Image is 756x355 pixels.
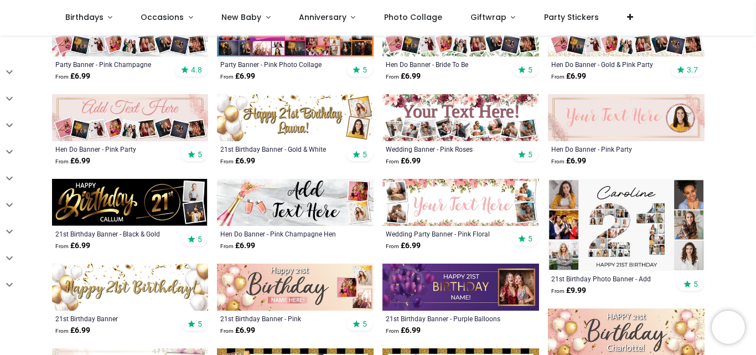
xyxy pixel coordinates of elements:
[528,234,532,244] span: 5
[386,158,399,164] span: From
[544,12,599,23] span: Party Stickers
[470,12,506,23] span: Giftwrap
[217,264,374,311] img: Personalised Happy 21st Birthday Banner - Pink - Custom Name & 3 Photo Upload
[198,150,202,160] span: 5
[141,12,184,23] span: Occasions
[528,150,532,160] span: 5
[386,229,506,238] a: Wedding Party Banner - Pink Floral
[55,243,69,249] span: From
[55,145,175,153] a: Hen Do Banner - Pink Party
[386,314,506,323] a: 21st Birthday Banner - Purple Balloons
[363,65,367,75] span: 5
[382,179,539,225] img: Personalised Wedding Party Banner - Pink Floral - Custom Text & 4 Photo Upload
[191,65,202,75] span: 4.8
[551,74,565,80] span: From
[52,264,209,311] img: Happy 21st Birthday Banner - Gold & White Balloons
[220,314,340,323] a: 21st Birthday Banner - Pink
[220,240,255,251] strong: £ 6.99
[693,279,698,289] span: 5
[386,240,421,251] strong: £ 6.99
[221,12,261,23] span: New Baby
[220,229,340,238] a: Hen Do Banner - Pink Champagne Hen Party
[52,179,209,226] img: Personalised Happy 21st Birthday Banner - Black & Gold - Custom Name & 2 Photo Upload
[551,60,671,69] a: Hen Do Banner - Gold & Pink Party Occasion
[220,328,234,334] span: From
[363,319,367,329] span: 5
[299,12,346,23] span: Anniversary
[386,156,421,167] strong: £ 6.99
[551,145,671,153] a: Hen Do Banner - Pink Party
[386,145,506,153] a: Wedding Banner - Pink Roses
[220,60,340,69] a: Party Banner - Pink Photo Collage
[386,74,399,80] span: From
[382,264,539,311] img: Personalised Happy 21st Birthday Banner - Purple Balloons - Custom Name & 1 Photo Upload
[55,229,175,238] a: 21st Birthday Banner - Black & Gold
[55,240,90,251] strong: £ 6.99
[220,325,255,336] strong: £ 6.99
[55,158,69,164] span: From
[386,325,421,336] strong: £ 6.99
[551,71,586,82] strong: £ 6.99
[217,94,374,141] img: Personalised Happy 21st Birthday Banner - Gold & White Balloons - 2 Photo Upload
[551,156,586,167] strong: £ 6.99
[55,74,69,80] span: From
[55,328,69,334] span: From
[220,71,255,82] strong: £ 6.99
[55,325,90,336] strong: £ 6.99
[712,311,745,344] iframe: Brevo live chat
[217,179,374,226] img: Personalised Hen Do Banner - Pink Champagne Hen Party - Custom Text & 2 Photo Upload
[551,288,565,294] span: From
[551,274,671,283] a: 21st Birthday Photo Banner - Add Photos
[220,145,340,153] a: 21st Birthday Banner - Gold & White Balloons
[220,243,234,249] span: From
[55,156,90,167] strong: £ 6.99
[548,94,705,141] img: Personalised Hen Do Banner - Pink Party - Custom Text & 1 Photo Upload
[198,234,202,244] span: 5
[52,94,209,141] img: Hen Do Banner - Pink Party - Custom Text & 9 Photo Upload
[220,74,234,80] span: From
[687,65,698,75] span: 3.7
[384,12,442,23] span: Photo Collage
[386,243,399,249] span: From
[220,156,255,167] strong: £ 6.99
[220,158,234,164] span: From
[551,158,565,164] span: From
[55,71,90,82] strong: £ 6.99
[386,60,506,69] a: Hen Do Banner - Bride To Be
[528,65,532,75] span: 5
[551,285,586,296] strong: £ 9.99
[382,94,539,141] img: Personalised Wedding Banner - Pink Roses - Custom Text & 9 Photo Upload
[386,71,421,82] strong: £ 6.99
[386,328,399,334] span: From
[198,319,202,329] span: 5
[363,150,367,160] span: 5
[65,12,103,23] span: Birthdays
[55,314,175,323] a: 21st Birthday Banner
[548,179,705,271] img: Personalised 21st Birthday Photo Banner - Add Photos - Custom Text
[55,60,175,69] a: Party Banner - Pink Champagne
